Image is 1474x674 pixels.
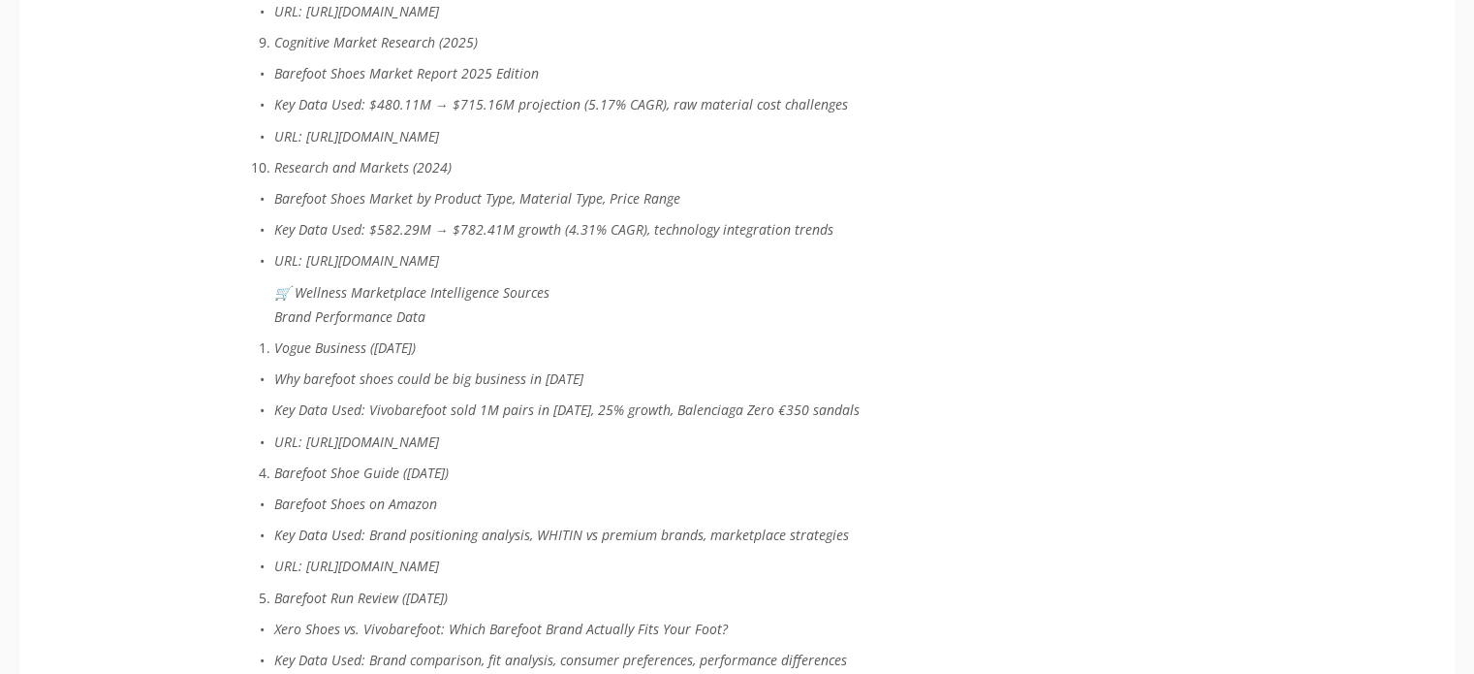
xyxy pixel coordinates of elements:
em: Why barefoot shoes could be big business in [DATE] [274,369,583,388]
em: Research and Markets (2024) [274,158,452,177]
em: Barefoot Shoes on Amazon [274,495,437,513]
em: URL: [URL][DOMAIN_NAME] [274,127,439,145]
em: URL: [URL][DOMAIN_NAME] [274,251,439,270]
em: Brand Performance Data [274,307,425,326]
em: Key Data Used: Brand positioning analysis, WHITIN vs premium brands, marketplace strategies [274,526,849,544]
em: URL: [URL][DOMAIN_NAME] [274,557,439,575]
em: Barefoot Shoes Market Report 2025 Edition [274,64,539,82]
em: Cognitive Market Research (2025) [274,33,478,51]
em: Key Data Used: Vivobarefoot sold 1M pairs in [DATE], 25% growth, Balenciaga Zero €350 sandals [274,401,860,419]
em: 🛒 Wellness Marketplace Intelligence Sources [274,283,549,302]
em: URL: [URL][DOMAIN_NAME] [274,433,439,451]
em: Xero Shoes vs. Vivobarefoot: Which Barefoot Brand Actually Fits Your Foot? [274,620,728,638]
em: Barefoot Shoe Guide ([DATE]) [274,464,449,482]
em: Key Data Used: $582.29M → $782.41M growth (4.31% CAGR), technology integration trends [274,220,833,239]
em: Key Data Used: $480.11M → $715.16M projection (5.17% CAGR), raw material cost challenges [274,95,848,113]
em: Vogue Business ([DATE]) [274,338,416,357]
em: Barefoot Run Review ([DATE]) [274,589,448,607]
em: Barefoot Shoes Market by Product Type, Material Type, Price Range [274,189,680,208]
em: Key Data Used: Brand comparison, fit analysis, consumer preferences, performance differences [274,651,847,669]
em: URL: [URL][DOMAIN_NAME] [274,2,439,20]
